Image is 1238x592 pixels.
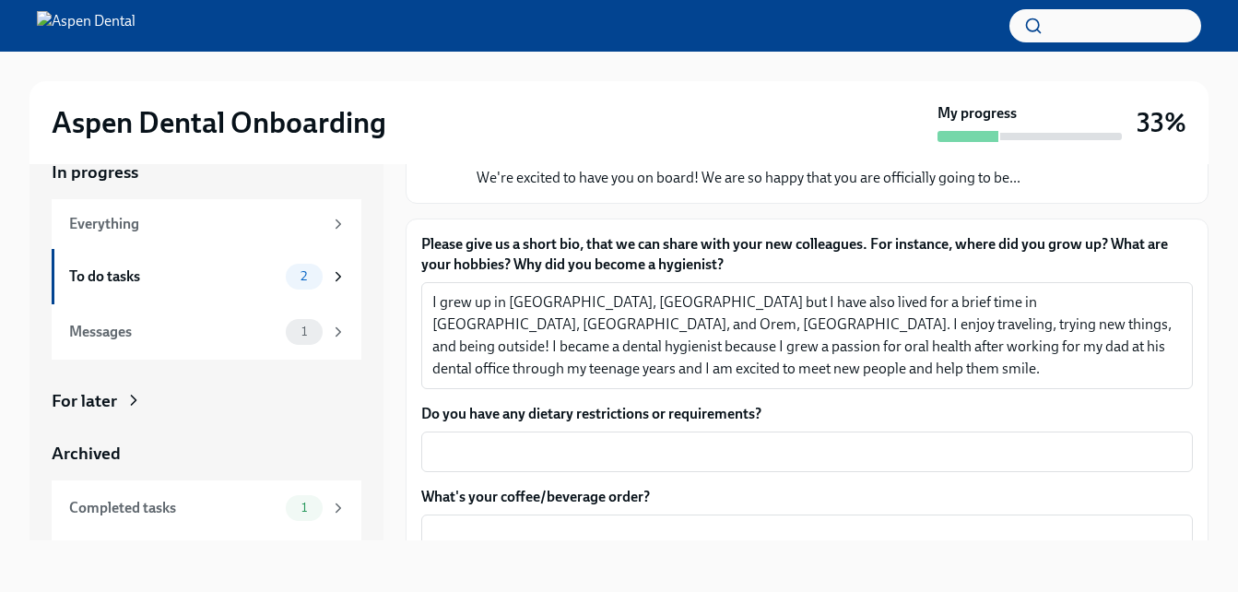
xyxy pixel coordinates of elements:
a: Archived [52,442,361,466]
div: To do tasks [69,266,278,287]
a: Everything [52,199,361,249]
a: Messages1 [52,304,361,360]
p: We're excited to have you on board! We are so happy that you are officially going to be... [477,168,1020,188]
img: Aspen Dental [37,11,136,41]
span: 2 [289,269,318,283]
h2: Aspen Dental Onboarding [52,104,386,141]
div: For later [52,389,117,413]
a: For later [52,389,361,413]
h3: 33% [1137,106,1186,139]
label: Please give us a short bio, that we can share with your new colleagues. For instance, where did y... [421,234,1193,275]
div: Everything [69,214,323,234]
span: 1 [290,501,318,515]
label: Do you have any dietary restrictions or requirements? [421,404,1193,424]
a: In progress [52,160,361,184]
strong: My progress [937,103,1017,124]
label: What's your coffee/beverage order? [421,487,1193,507]
textarea: I grew up in [GEOGRAPHIC_DATA], [GEOGRAPHIC_DATA] but I have also lived for a brief time in [GEOG... [432,291,1182,380]
a: To do tasks2 [52,249,361,304]
span: 1 [290,325,318,338]
a: Completed tasks1 [52,480,361,536]
div: Completed tasks [69,498,278,518]
div: Messages [69,322,278,342]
